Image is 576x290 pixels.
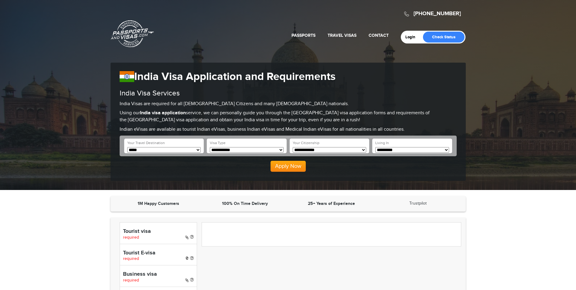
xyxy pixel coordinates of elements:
[423,32,465,43] a: Check Status
[369,33,389,38] a: Contact
[120,110,457,124] p: Using our service, we can personally guide you through the [GEOGRAPHIC_DATA] visa application for...
[271,161,306,172] button: Apply Now
[123,229,194,235] h4: Tourist visa
[127,140,165,146] label: Your Travel Destination
[186,257,189,260] i: e-Visa
[293,140,319,146] label: Your Citizenship
[123,271,194,278] h4: Business visa
[140,110,186,116] strong: India visa application
[123,235,139,240] span: required
[210,140,226,146] label: Visa Type
[405,35,420,40] a: Login
[375,140,389,146] label: Living In
[222,201,268,206] strong: 100% On Time Delivery
[409,201,427,206] a: Trustpilot
[414,10,461,17] a: [PHONE_NUMBER]
[123,250,194,256] h4: Tourist E-visa
[120,70,457,83] h1: India Visa Application and Requirements
[291,33,315,38] a: Passports
[308,201,355,206] strong: 25+ Years of Experience
[185,235,189,240] i: Paper Visa
[123,256,139,261] span: required
[120,126,457,133] p: Indian eVisas are available as tourist Indian eVisas, business Indian eVisas and Medical Indian e...
[120,101,457,108] p: India Visas are required for all [DEMOGRAPHIC_DATA] Citizens and many [DEMOGRAPHIC_DATA] nationals.
[120,89,457,97] h3: India Visa Services
[185,278,189,282] i: Paper Visa
[328,33,356,38] a: Travel Visas
[190,235,194,239] i: For travel to India for tourist purposes i.e. recreation, sightseeing, casual visit to meet frien...
[123,278,139,283] span: required
[111,20,154,47] a: Passports & [DOMAIN_NAME]
[138,201,179,206] strong: 1M Happy Customers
